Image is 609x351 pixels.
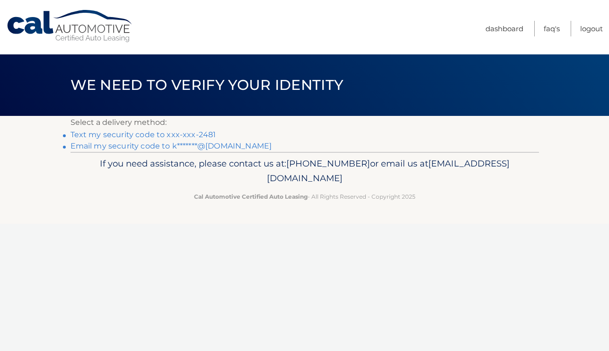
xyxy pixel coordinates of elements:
span: [PHONE_NUMBER] [286,158,370,169]
p: If you need assistance, please contact us at: or email us at [77,156,533,186]
span: We need to verify your identity [71,76,344,94]
p: - All Rights Reserved - Copyright 2025 [77,192,533,202]
a: Cal Automotive [6,9,134,43]
a: FAQ's [544,21,560,36]
p: Select a delivery method: [71,116,539,129]
a: Text my security code to xxx-xxx-2481 [71,130,216,139]
a: Email my security code to k*******@[DOMAIN_NAME] [71,141,272,150]
strong: Cal Automotive Certified Auto Leasing [194,193,308,200]
a: Dashboard [485,21,523,36]
a: Logout [580,21,603,36]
